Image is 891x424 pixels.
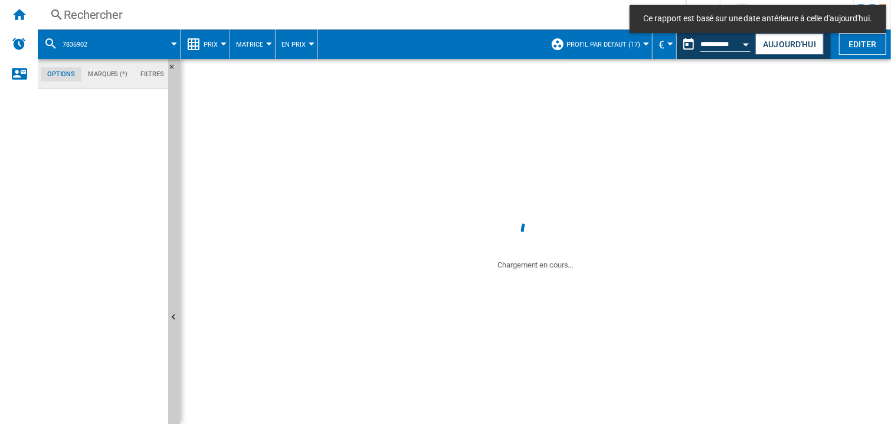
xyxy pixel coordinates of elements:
[63,41,87,48] span: 7836902
[677,32,700,56] button: md-calendar
[134,67,171,81] md-tab-item: Filtres
[566,41,640,48] span: Profil par défaut (17)
[63,30,99,59] button: 7836902
[81,67,134,81] md-tab-item: Marques (*)
[659,30,670,59] button: €
[41,67,81,81] md-tab-item: Options
[653,30,677,59] md-menu: Currency
[236,41,263,48] span: Matrice
[659,38,664,51] span: €
[839,33,886,55] button: Editer
[168,59,182,80] button: Masquer
[755,33,824,55] button: Aujourd'hui
[640,13,876,25] span: Ce rapport est basé sur une date antérieure à celle d'aujourd'hui.
[281,41,306,48] span: En Prix
[204,30,224,59] button: Prix
[204,41,218,48] span: Prix
[498,260,574,269] ng-transclude: Chargement en cours...
[736,32,757,53] button: Open calendar
[281,30,312,59] button: En Prix
[566,30,646,59] button: Profil par défaut (17)
[12,37,26,51] img: alerts-logo.svg
[186,30,224,59] div: Prix
[236,30,269,59] button: Matrice
[64,6,655,23] div: Rechercher
[44,30,174,59] div: 7836902
[677,30,753,59] div: Ce rapport est basé sur une date antérieure à celle d'aujourd'hui.
[551,30,646,59] div: Profil par défaut (17)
